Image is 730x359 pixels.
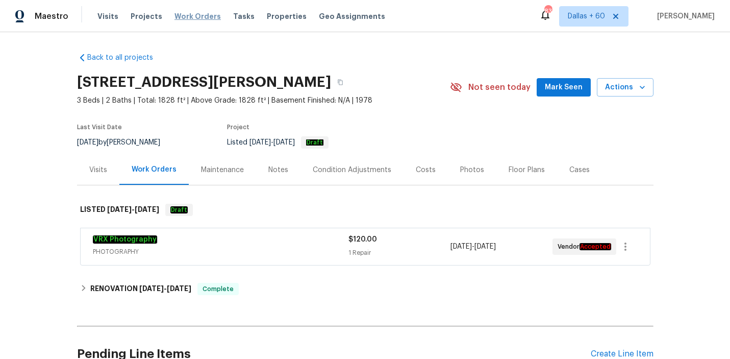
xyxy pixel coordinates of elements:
[544,6,551,16] div: 837
[77,53,175,63] a: Back to all projects
[90,283,191,295] h6: RENOVATION
[80,204,159,216] h6: LISTED
[170,206,188,213] em: Draft
[227,139,329,146] span: Listed
[568,11,605,21] span: Dallas + 60
[107,206,159,213] span: -
[77,136,172,149] div: by [PERSON_NAME]
[348,236,377,243] span: $120.00
[653,11,715,21] span: [PERSON_NAME]
[597,78,653,97] button: Actions
[77,277,653,301] div: RENOVATION [DATE]-[DATE]Complete
[77,139,98,146] span: [DATE]
[77,77,331,87] h2: [STREET_ADDRESS][PERSON_NAME]
[331,73,349,91] button: Copy Address
[227,124,249,130] span: Project
[107,206,132,213] span: [DATE]
[131,11,162,21] span: Projects
[35,11,68,21] span: Maestro
[569,165,590,175] div: Cases
[580,243,611,250] em: Accepted
[450,243,472,250] span: [DATE]
[558,242,615,252] span: Vendor
[450,242,496,252] span: -
[268,165,288,175] div: Notes
[474,243,496,250] span: [DATE]
[201,165,244,175] div: Maintenance
[605,81,645,94] span: Actions
[348,248,450,258] div: 1 Repair
[77,124,122,130] span: Last Visit Date
[249,139,295,146] span: -
[591,349,653,359] div: Create Line Item
[468,82,531,92] span: Not seen today
[537,78,591,97] button: Mark Seen
[233,13,255,20] span: Tasks
[167,285,191,292] span: [DATE]
[416,165,436,175] div: Costs
[174,11,221,21] span: Work Orders
[319,11,385,21] span: Geo Assignments
[198,284,238,294] span: Complete
[509,165,545,175] div: Floor Plans
[267,11,307,21] span: Properties
[135,206,159,213] span: [DATE]
[273,139,295,146] span: [DATE]
[139,285,191,292] span: -
[306,139,323,146] em: Draft
[89,165,107,175] div: Visits
[460,165,484,175] div: Photos
[545,81,583,94] span: Mark Seen
[77,194,653,226] div: LISTED [DATE]-[DATE]Draft
[77,95,450,106] span: 3 Beds | 2 Baths | Total: 1828 ft² | Above Grade: 1828 ft² | Basement Finished: N/A | 1978
[313,165,391,175] div: Condition Adjustments
[97,11,118,21] span: Visits
[132,164,177,175] div: Work Orders
[249,139,271,146] span: [DATE]
[93,247,348,257] span: PHOTOGRAPHY
[139,285,164,292] span: [DATE]
[93,235,157,244] a: VRX Photography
